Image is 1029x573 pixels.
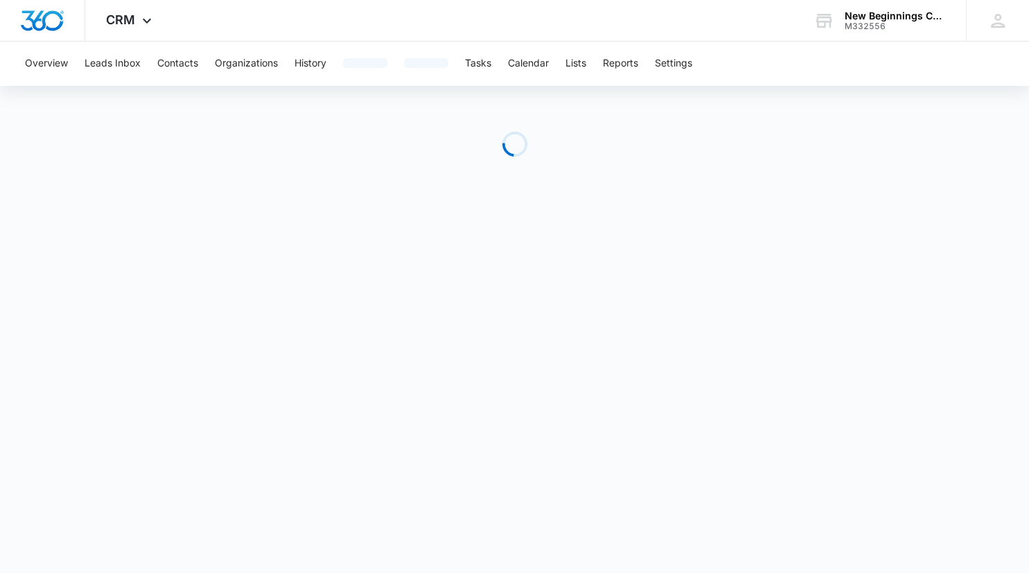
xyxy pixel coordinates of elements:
button: Leads Inbox [85,42,141,86]
button: Organizations [215,42,278,86]
button: Reports [603,42,638,86]
button: Lists [565,42,586,86]
div: account id [845,21,946,31]
button: Settings [655,42,692,86]
div: account name [845,10,946,21]
button: Tasks [465,42,491,86]
button: Overview [25,42,68,86]
button: Calendar [508,42,549,86]
span: CRM [106,12,135,27]
button: Contacts [157,42,198,86]
button: History [294,42,326,86]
